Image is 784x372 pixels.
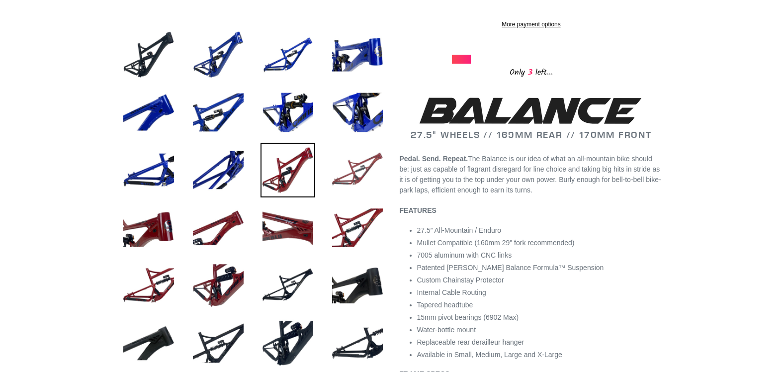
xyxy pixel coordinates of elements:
[417,226,502,234] span: 27.5” All-Mountain / Enduro
[417,264,604,272] span: Patented [PERSON_NAME] Balance Formula™ Suspension
[330,258,385,313] img: Load image into Gallery viewer, BALANCE - Frameset
[121,27,176,82] img: Load image into Gallery viewer, BALANCE - Frameset
[191,27,246,82] img: Load image into Gallery viewer, BALANCE - Frameset
[400,206,436,214] b: FEATURES
[417,239,575,247] span: Mullet Compatible (160mm 29" fork recommended)
[191,258,246,313] img: Load image into Gallery viewer, BALANCE - Frameset
[191,143,246,197] img: Load image into Gallery viewer, BALANCE - Frameset
[417,326,476,334] span: Water-bottle mount
[417,276,504,284] span: Custom Chainstay Protector
[261,316,315,371] img: Load image into Gallery viewer, BALANCE - Frameset
[400,94,663,140] h2: 27.5" WHEELS // 169MM REAR // 170MM FRONT
[402,20,661,29] a: More payment options
[330,85,385,140] img: Load image into Gallery viewer, BALANCE - Frameset
[261,200,315,255] img: Load image into Gallery viewer, BALANCE - Frameset
[121,258,176,313] img: Load image into Gallery viewer, BALANCE - Frameset
[261,143,315,197] img: Load image into Gallery viewer, BALANCE - Frameset
[191,200,246,255] img: Load image into Gallery viewer, BALANCE - Frameset
[330,200,385,255] img: Load image into Gallery viewer, BALANCE - Frameset
[417,350,663,360] li: Available in Small, Medium, Large and X-Large
[191,85,246,140] img: Load image into Gallery viewer, BALANCE - Frameset
[417,288,486,296] span: Internal Cable Routing
[417,313,519,321] span: 15mm pivot bearings (6902 Max)
[121,200,176,255] img: Load image into Gallery viewer, BALANCE - Frameset
[261,27,315,82] img: Load image into Gallery viewer, BALANCE - Frameset
[330,27,385,82] img: Load image into Gallery viewer, BALANCE - Frameset
[417,300,663,310] li: Tapered headtube
[121,85,176,140] img: Load image into Gallery viewer, BALANCE - Frameset
[191,316,246,371] img: Load image into Gallery viewer, BALANCE - Frameset
[261,85,315,140] img: Load image into Gallery viewer, BALANCE - Frameset
[261,258,315,313] img: Load image into Gallery viewer, BALANCE - Frameset
[330,143,385,197] img: Load image into Gallery viewer, BALANCE - Frameset
[330,316,385,371] img: Load image into Gallery viewer, BALANCE - Frameset
[400,154,663,195] p: The Balance is our idea of what an all-mountain bike should be: just as capable of flagrant disre...
[525,66,535,79] span: 3
[121,143,176,197] img: Load image into Gallery viewer, BALANCE - Frameset
[400,155,468,163] b: Pedal. Send. Repeat.
[417,251,512,259] span: 7005 aluminum with CNC links
[417,338,524,346] span: Replaceable rear derailleur hanger
[452,64,611,79] div: Only left...
[121,316,176,371] img: Load image into Gallery viewer, BALANCE - Frameset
